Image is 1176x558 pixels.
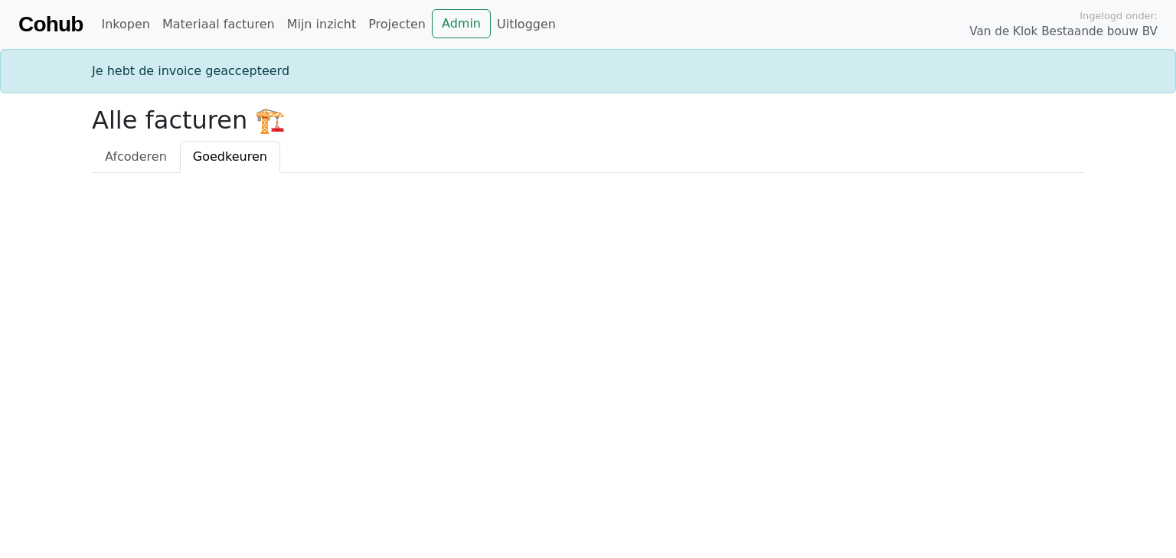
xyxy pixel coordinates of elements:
a: Admin [432,9,491,38]
a: Materiaal facturen [156,9,281,40]
a: Uitloggen [491,9,562,40]
a: Cohub [18,6,83,43]
a: Mijn inzicht [281,9,363,40]
a: Afcoderen [92,141,180,173]
a: Goedkeuren [180,141,280,173]
span: Afcoderen [105,149,167,164]
span: Van de Klok Bestaande bouw BV [969,23,1158,41]
div: Je hebt de invoice geaccepteerd [83,62,1093,80]
span: Ingelogd onder: [1080,8,1158,23]
a: Projecten [362,9,432,40]
h2: Alle facturen 🏗️ [92,106,1084,135]
span: Goedkeuren [193,149,267,164]
a: Inkopen [95,9,155,40]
